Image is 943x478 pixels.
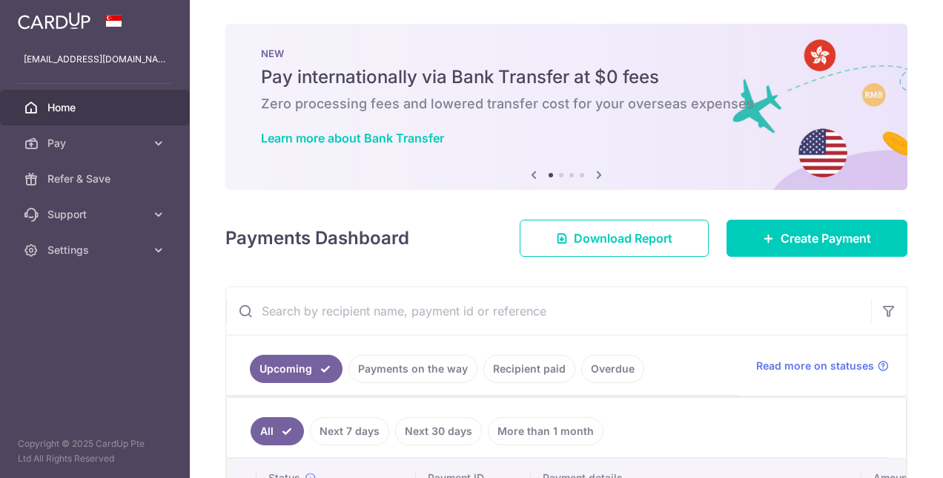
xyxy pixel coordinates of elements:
[47,243,145,258] span: Settings
[261,95,872,113] h6: Zero processing fees and lowered transfer cost for your overseas expenses
[520,220,709,257] a: Download Report
[225,225,409,252] h4: Payments Dashboard
[250,355,343,383] a: Upcoming
[47,207,145,222] span: Support
[574,229,672,247] span: Download Report
[47,100,145,115] span: Home
[18,12,90,30] img: CardUp
[261,131,444,145] a: Learn more about Bank Transfer
[348,355,477,383] a: Payments on the way
[310,417,389,445] a: Next 7 days
[756,358,889,373] a: Read more on statuses
[727,220,907,257] a: Create Payment
[226,287,871,335] input: Search by recipient name, payment id or reference
[483,355,575,383] a: Recipient paid
[47,136,145,151] span: Pay
[488,417,603,445] a: More than 1 month
[261,65,872,89] h5: Pay internationally via Bank Transfer at $0 fees
[395,417,482,445] a: Next 30 days
[225,24,907,190] img: Bank transfer banner
[261,48,872,59] p: NEW
[756,358,874,373] span: Read more on statuses
[781,229,871,247] span: Create Payment
[24,52,166,67] p: [EMAIL_ADDRESS][DOMAIN_NAME]
[251,417,304,445] a: All
[47,171,145,186] span: Refer & Save
[581,355,644,383] a: Overdue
